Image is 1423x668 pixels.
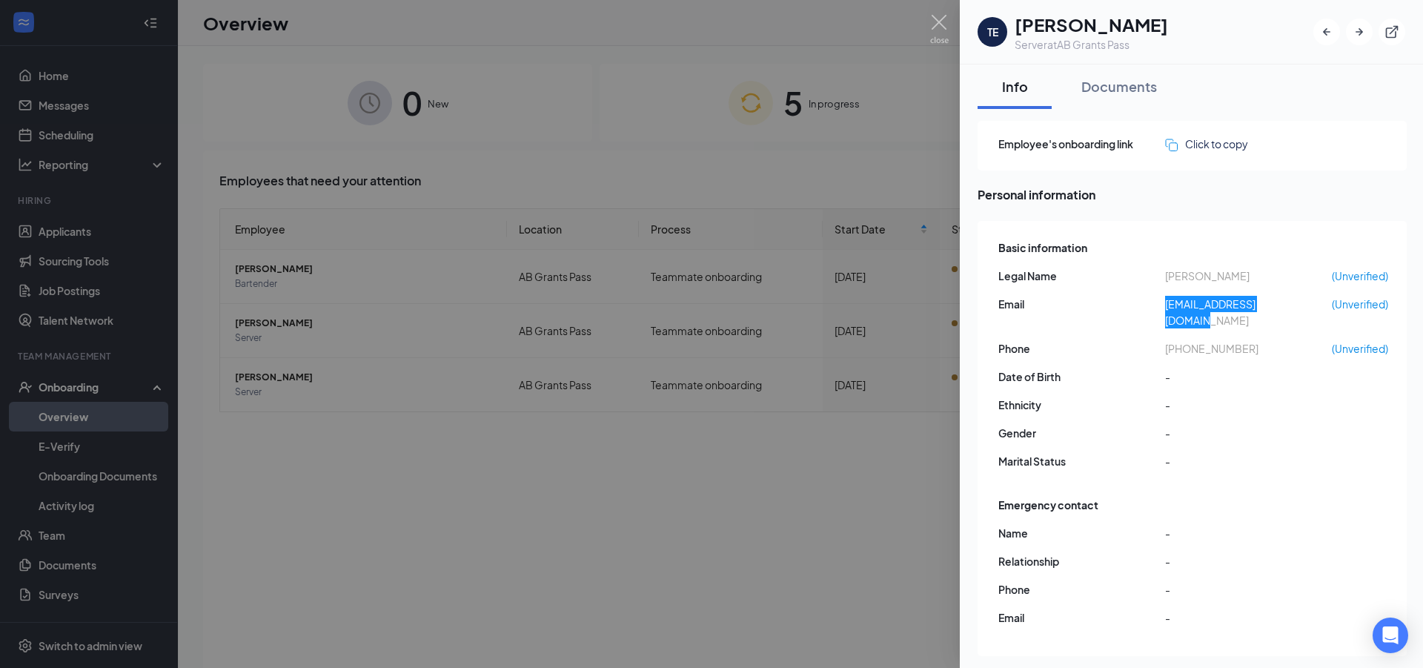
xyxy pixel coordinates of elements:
[1165,425,1332,441] span: -
[1165,139,1178,151] img: click-to-copy.71757273a98fde459dfc.svg
[998,553,1165,569] span: Relationship
[1165,525,1332,541] span: -
[1165,296,1332,328] span: [EMAIL_ADDRESS][DOMAIN_NAME]
[1165,268,1332,284] span: [PERSON_NAME]
[1332,340,1388,357] span: (Unverified)
[1165,553,1332,569] span: -
[998,425,1165,441] span: Gender
[998,136,1165,152] span: Employee's onboarding link
[998,453,1165,469] span: Marital Status
[998,397,1165,413] span: Ethnicity
[998,340,1165,357] span: Phone
[987,24,998,39] div: TE
[1332,296,1388,312] span: (Unverified)
[978,185,1407,204] span: Personal information
[1015,12,1168,37] h1: [PERSON_NAME]
[1165,581,1332,598] span: -
[998,239,1087,256] span: Basic information
[998,609,1165,626] span: Email
[992,77,1037,96] div: Info
[998,268,1165,284] span: Legal Name
[998,525,1165,541] span: Name
[1015,37,1168,52] div: Server at AB Grants Pass
[1165,340,1332,357] span: [PHONE_NUMBER]
[1165,136,1248,152] button: Click to copy
[1165,397,1332,413] span: -
[998,368,1165,385] span: Date of Birth
[1313,19,1340,45] button: ArrowLeftNew
[998,296,1165,312] span: Email
[998,497,1098,513] span: Emergency contact
[1165,609,1332,626] span: -
[1384,24,1399,39] svg: ExternalLink
[1352,24,1367,39] svg: ArrowRight
[1379,19,1405,45] button: ExternalLink
[1346,19,1373,45] button: ArrowRight
[1373,618,1408,653] div: Open Intercom Messenger
[1319,24,1334,39] svg: ArrowLeftNew
[1081,77,1157,96] div: Documents
[1165,368,1332,385] span: -
[1332,268,1388,284] span: (Unverified)
[1165,453,1332,469] span: -
[998,581,1165,598] span: Phone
